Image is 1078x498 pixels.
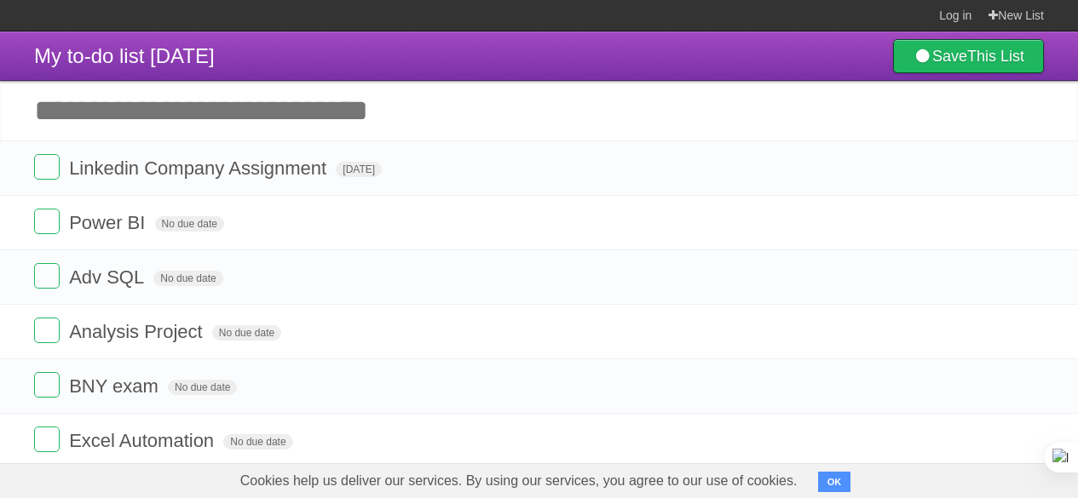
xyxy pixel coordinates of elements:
span: [DATE] [336,162,382,177]
label: Done [34,154,60,180]
span: Adv SQL [69,266,148,288]
label: Done [34,372,60,398]
span: No due date [155,216,224,232]
span: My to-do list [DATE] [34,44,215,67]
button: OK [818,472,851,492]
b: This List [967,48,1024,65]
span: No due date [212,325,281,341]
label: Done [34,263,60,289]
span: Excel Automation [69,430,218,451]
span: No due date [168,380,237,395]
span: Linkedin Company Assignment [69,157,331,179]
span: No due date [153,271,222,286]
a: SaveThis List [893,39,1044,73]
span: Power BI [69,212,149,233]
label: Done [34,209,60,234]
span: No due date [223,434,292,449]
label: Done [34,318,60,343]
label: Done [34,426,60,452]
span: Analysis Project [69,321,207,342]
span: BNY exam [69,375,163,397]
span: Cookies help us deliver our services. By using our services, you agree to our use of cookies. [223,464,815,498]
